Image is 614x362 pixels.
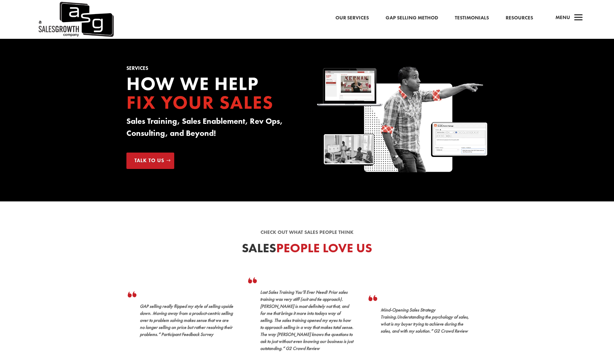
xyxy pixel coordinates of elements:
[506,14,533,22] a: Resources
[555,14,570,21] span: Menu
[381,306,474,339] p: Mind-Opening Sales Strategy Training.
[276,240,372,256] span: People Love Us
[126,66,297,74] h1: Services
[572,11,585,25] span: a
[381,314,469,334] span: Understanding the psychology of sales, what is my buyer trying to achieve during the sales, and w...
[126,115,297,143] h3: Sales Training, Sales Enablement, Rev Ops, Consulting, and Beyond!
[140,303,233,337] span: GAP selling really flipped my style of selling upside down. Moving away from a product-centric se...
[317,66,488,174] img: Sales Growth Keenan
[126,229,488,237] p: Check out what sales people think
[126,74,297,115] h2: How we Help
[126,242,488,258] h2: Sales
[455,14,489,22] a: Testimonials
[335,14,369,22] a: Our Services
[126,90,274,114] span: Fix your Sales
[126,153,174,169] a: Talk to Us
[260,289,354,357] p: Last Sales Training You’ll Ever Need! Prior sales training was very stiff (suit and tie approach)...
[386,14,438,22] a: Gap Selling Method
